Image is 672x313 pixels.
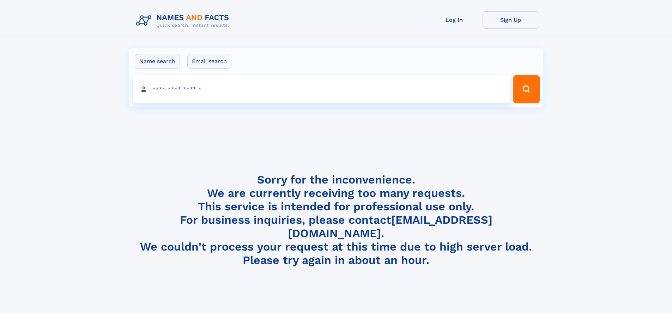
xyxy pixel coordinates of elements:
[426,11,483,29] a: Log In
[483,11,539,29] a: Sign Up
[513,75,539,103] button: Search Button
[133,173,539,267] h4: Sorry for the inconvenience. We are currently receiving too many requests. This service is intend...
[187,54,231,69] label: Email search
[133,75,510,103] input: search input
[288,213,492,240] a: [EMAIL_ADDRESS][DOMAIN_NAME]
[133,11,235,30] img: Logo Names and Facts
[135,54,180,69] label: Name search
